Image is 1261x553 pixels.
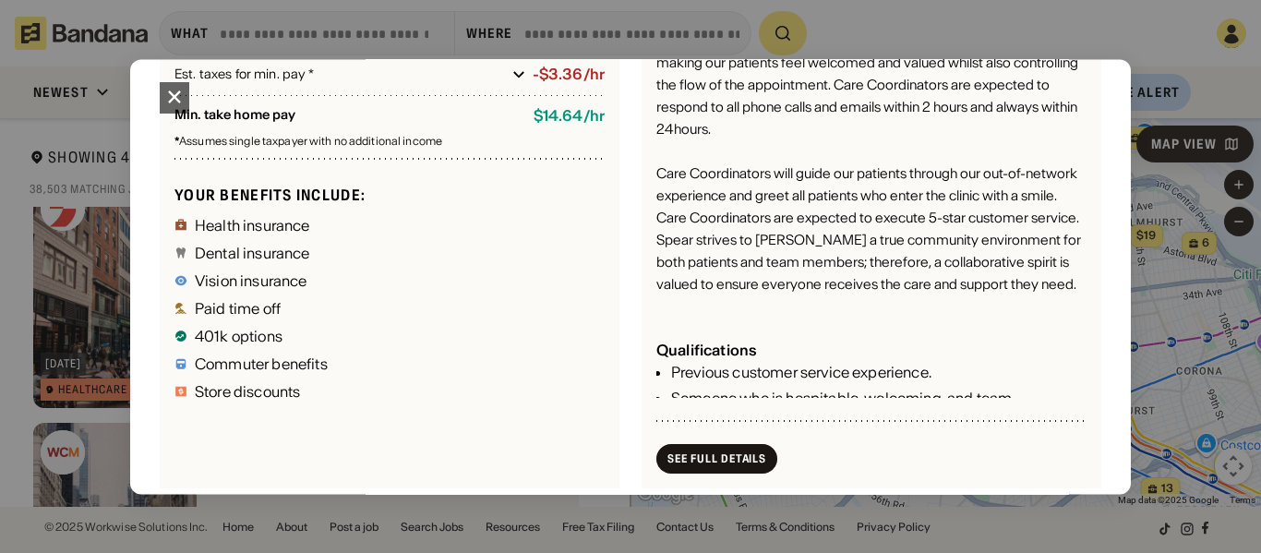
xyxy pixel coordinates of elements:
[534,108,605,126] div: $ 14.64 / hr
[195,301,281,316] div: Paid time off
[195,273,307,288] div: Vision insurance
[671,362,1087,384] div: Previous customer service experience.
[533,66,605,84] div: -$3.36/hr
[667,453,766,464] div: See Full Details
[174,137,605,148] div: Assumes single taxpayer with no additional income
[671,388,1087,432] div: Someone who is hospitable, welcoming, and team-orientated.
[195,356,328,371] div: Commuter benefits
[195,246,310,260] div: Dental insurance
[174,186,605,205] div: Your benefits include:
[195,218,310,233] div: Health insurance
[174,66,505,84] div: Est. taxes for min. pay *
[656,32,1078,138] span: Care Coordinators are responsible for supporting patient care by making our patients feel welcome...
[174,108,519,126] div: Min. take home pay
[195,329,282,343] div: 401k options
[656,165,1081,294] span: Care Coordinators will guide our patients through our out-of-network experience and greet all pat...
[656,342,757,360] div: Qualifications
[195,384,300,399] div: Store discounts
